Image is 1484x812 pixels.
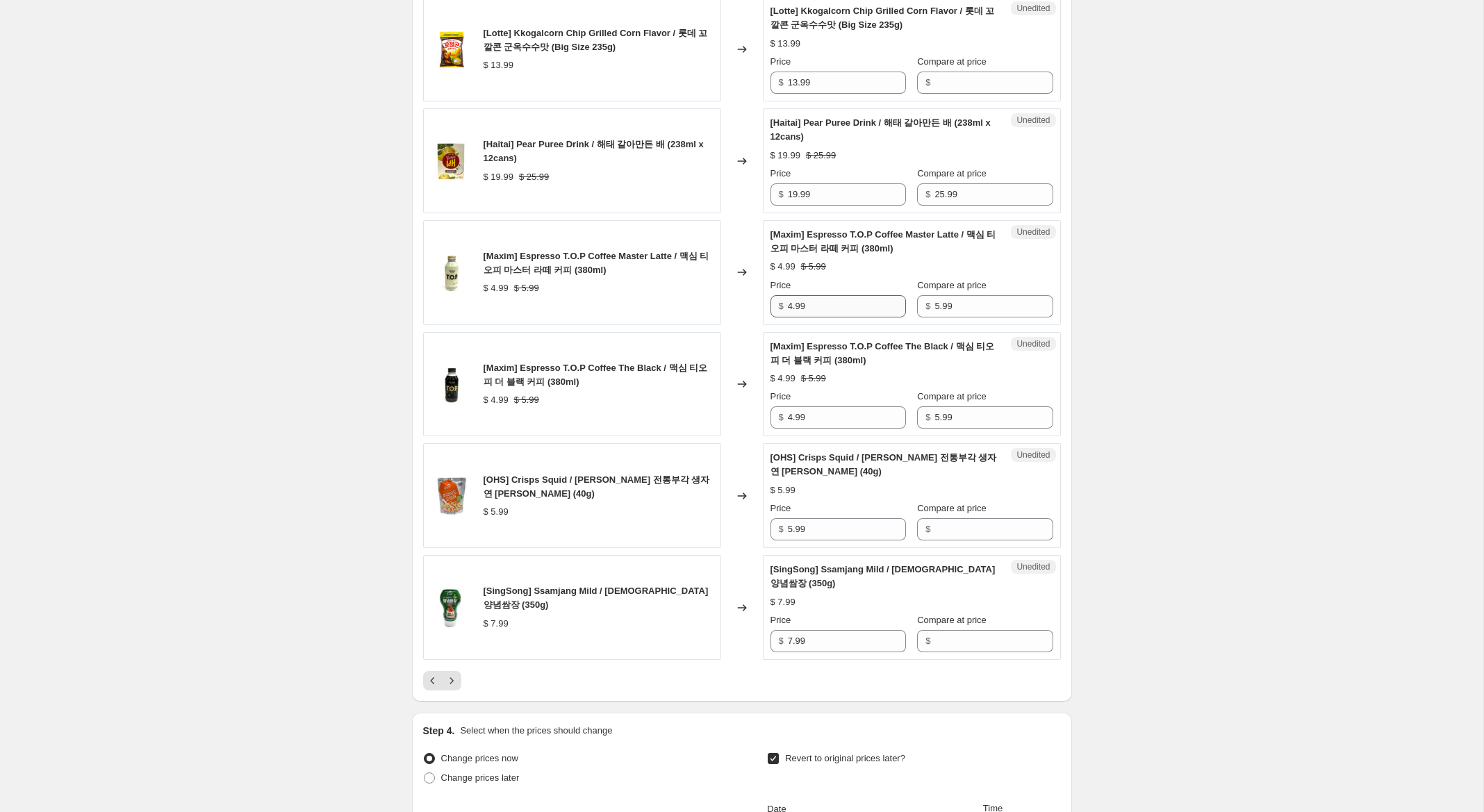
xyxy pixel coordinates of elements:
[770,503,791,513] span: Price
[770,168,791,179] span: Price
[925,412,930,422] span: $
[770,483,795,497] div: $ 5.99
[770,149,800,163] div: $ 19.99
[770,452,997,477] span: [OHS] Crisps Squid / [PERSON_NAME] 전통부각 생자연 [PERSON_NAME] (40g)
[442,671,461,690] button: Next
[1016,561,1050,572] span: Unedited
[925,189,930,199] span: $
[484,363,708,387] span: [Maxim] Espresso T.O.P Coffee The Black / 맥심 티오피 더 블랙 커피 (380ml)
[770,280,791,290] span: Price
[917,503,987,513] span: Compare at price
[484,617,509,631] div: $ 7.99
[779,77,784,88] span: $
[484,139,704,163] span: [Haitai] Pear Puree Drink / 해태 갈아만든 배 (238ml x 12cans)
[917,615,987,625] span: Compare at price
[1016,3,1050,14] span: Unedited
[484,28,708,52] span: [Lotte] Kkogalcorn Chip Grilled Corn Flavor / 롯데 꼬깔콘 군옥수수맛 (Big Size 235g)
[779,301,784,311] span: $
[484,58,513,72] div: $ 13.99
[1016,115,1050,126] span: Unedited
[484,505,509,519] div: $ 5.99
[431,251,472,293] img: IMG_1840_80x.jpg
[770,56,791,67] span: Price
[423,724,455,738] h2: Step 4.
[925,636,930,646] span: $
[484,586,709,610] span: [SingSong] Ssamjang Mild / [DEMOGRAPHIC_DATA] 양념쌈장 (350g)
[514,281,539,295] strike: $ 5.99
[1016,338,1050,349] span: Unedited
[770,341,995,365] span: [Maxim] Espresso T.O.P Coffee The Black / 맥심 티오피 더 블랙 커피 (380ml)
[770,117,991,142] span: [Haitai] Pear Puree Drink / 해태 갈아만든 배 (238ml x 12cans)
[770,391,791,401] span: Price
[779,412,784,422] span: $
[441,772,520,783] span: Change prices later
[1016,449,1050,461] span: Unedited
[770,615,791,625] span: Price
[925,77,930,88] span: $
[441,753,518,763] span: Change prices now
[423,671,443,690] button: Previous
[484,474,710,499] span: [OHS] Crisps Squid / [PERSON_NAME] 전통부각 생자연 [PERSON_NAME] (40g)
[431,363,472,405] img: IMG_1843_80x.jpg
[917,280,987,290] span: Compare at price
[423,671,461,690] nav: Pagination
[484,170,513,184] div: $ 19.99
[801,372,826,386] strike: $ 5.99
[484,281,509,295] div: $ 4.99
[431,475,472,517] img: IMG_7113_80x.jpg
[806,149,836,163] strike: $ 25.99
[770,6,995,30] span: [Lotte] Kkogalcorn Chip Grilled Corn Flavor / 롯데 꼬깔콘 군옥수수맛 (Big Size 235g)
[460,724,612,738] p: Select when the prices should change
[770,372,795,386] div: $ 4.99
[484,393,509,407] div: $ 4.99
[917,391,987,401] span: Compare at price
[779,524,784,534] span: $
[770,37,800,51] div: $ 13.99
[925,524,930,534] span: $
[770,260,795,274] div: $ 4.99
[1016,226,1050,238] span: Unedited
[779,636,784,646] span: $
[917,168,987,179] span: Compare at price
[770,229,996,254] span: [Maxim] Espresso T.O.P Coffee Master Latte / 맥심 티오피 마스터 라떼 커피 (380ml)
[801,260,826,274] strike: $ 5.99
[925,301,930,311] span: $
[484,251,709,275] span: [Maxim] Espresso T.O.P Coffee Master Latte / 맥심 티오피 마스터 라떼 커피 (380ml)
[770,595,795,609] div: $ 7.99
[519,170,549,184] strike: $ 25.99
[431,28,472,70] img: IMG_9847_80x.jpg
[514,393,539,407] strike: $ 5.99
[785,753,905,763] span: Revert to original prices later?
[917,56,987,67] span: Compare at price
[779,189,784,199] span: $
[431,140,472,182] img: IMG_0077_80x.jpg
[431,587,472,629] img: 19_80x.png
[770,564,996,588] span: [SingSong] Ssamjang Mild / [DEMOGRAPHIC_DATA] 양념쌈장 (350g)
